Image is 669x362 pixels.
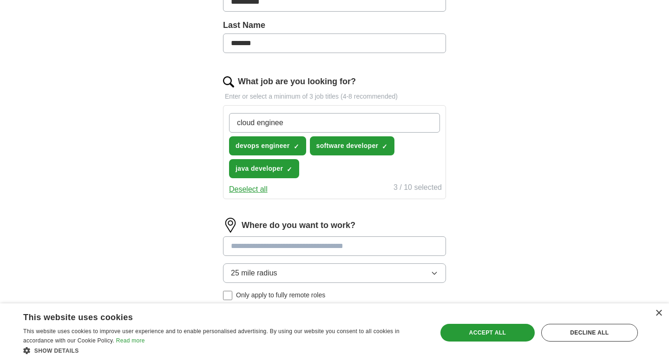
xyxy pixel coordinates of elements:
[223,92,446,101] p: Enter or select a minimum of 3 job titles (4-8 recommended)
[655,310,662,317] div: Close
[229,184,268,195] button: Deselect all
[236,290,325,300] span: Only apply to fully remote roles
[236,141,290,151] span: devops engineer
[223,19,446,32] label: Last Name
[242,219,355,232] label: Where do you want to work?
[23,309,402,323] div: This website uses cookies
[223,291,232,300] input: Only apply to fully remote roles
[541,324,638,342] div: Decline all
[394,182,442,195] div: 3 / 10 selected
[294,143,299,150] span: ✓
[34,348,79,354] span: Show details
[23,328,400,344] span: This website uses cookies to improve user experience and to enable personalised advertising. By u...
[23,346,425,355] div: Show details
[287,166,292,173] span: ✓
[223,263,446,283] button: 25 mile radius
[236,164,283,174] span: java developer
[229,136,306,155] button: devops engineer✓
[382,143,387,150] span: ✓
[310,136,395,155] button: software developer✓
[231,268,277,279] span: 25 mile radius
[223,76,234,87] img: search.png
[229,159,299,178] button: java developer✓
[440,324,535,342] div: Accept all
[316,141,379,151] span: software developer
[238,75,356,88] label: What job are you looking for?
[223,218,238,233] img: location.png
[229,113,440,133] input: Type a job title and press enter
[116,337,145,344] a: Read more, opens a new window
